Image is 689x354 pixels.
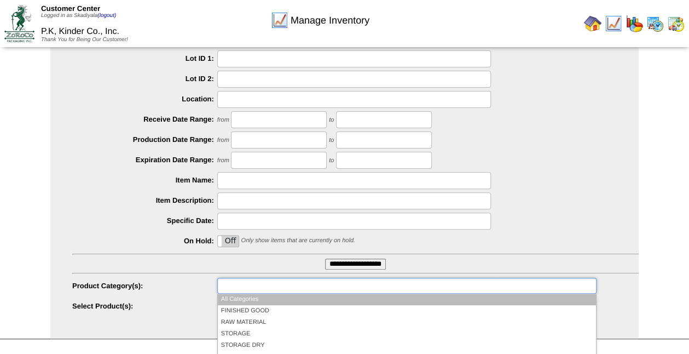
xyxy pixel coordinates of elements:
[241,237,355,244] span: Only show items that are currently on hold.
[72,302,217,310] label: Select Product(s):
[72,95,217,103] label: Location:
[218,236,239,247] label: Off
[72,54,217,62] label: Lot ID 1:
[218,317,596,328] li: RAW MATERIAL
[605,15,622,32] img: line_graph.gif
[217,117,229,123] span: from
[646,15,664,32] img: calendarprod.gif
[217,235,239,247] div: OnOff
[291,15,369,26] span: Manage Inventory
[4,5,34,42] img: ZoRoCo_Logo(Green%26Foil)%20jpg.webp
[72,156,217,164] label: Expiration Date Range:
[271,12,288,29] img: line_graph.gif
[329,137,334,144] span: to
[41,13,116,19] span: Logged in as Skadiyala
[72,216,217,225] label: Specific Date:
[218,305,596,317] li: FINISHED GOOD
[217,157,229,164] span: from
[72,282,217,290] label: Product Category(s):
[72,115,217,123] label: Receive Date Range:
[72,135,217,144] label: Production Date Range:
[72,196,217,204] label: Item Description:
[97,13,116,19] a: (logout)
[41,4,100,13] span: Customer Center
[72,176,217,184] label: Item Name:
[41,27,119,36] span: P.K, Kinder Co., Inc.
[218,294,596,305] li: All Categories
[72,237,217,245] label: On Hold:
[626,15,643,32] img: graph.gif
[218,340,596,351] li: STORAGE DRY
[41,37,128,43] span: Thank You for Being Our Customer!
[72,75,217,83] label: Lot ID 2:
[217,137,229,144] span: from
[218,328,596,340] li: STORAGE
[329,117,334,123] span: to
[584,15,601,32] img: home.gif
[329,157,334,164] span: to
[667,15,685,32] img: calendarinout.gif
